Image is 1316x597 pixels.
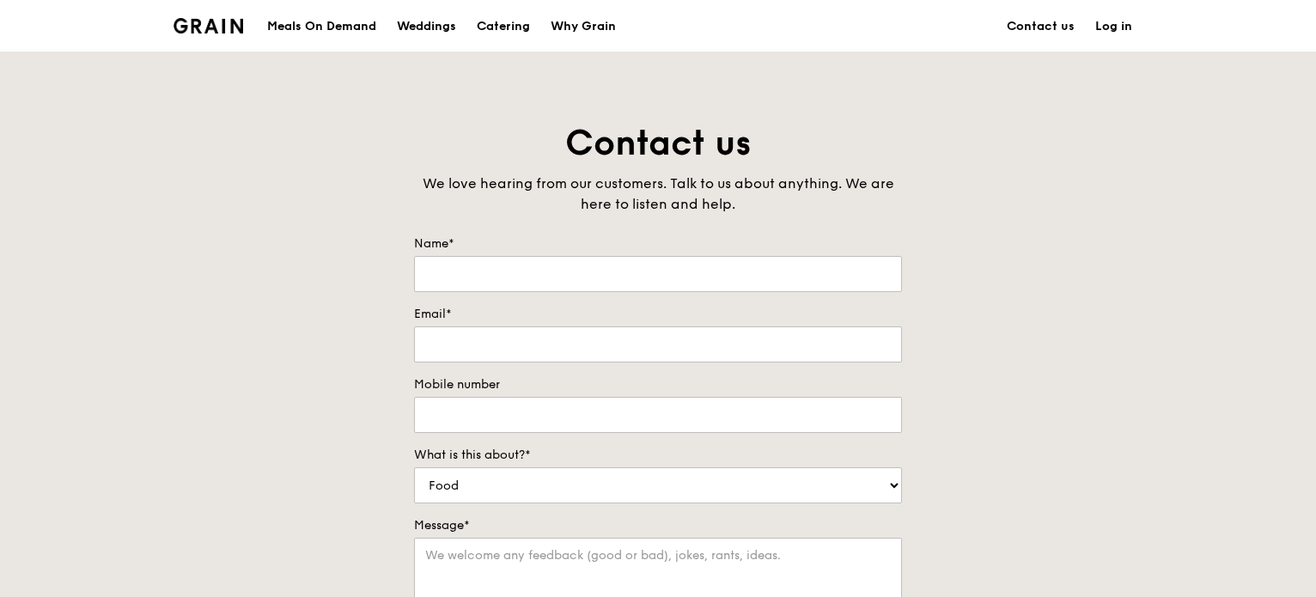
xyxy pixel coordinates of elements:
a: Why Grain [540,1,626,52]
a: Log in [1085,1,1142,52]
label: Name* [414,235,902,253]
div: Catering [477,1,530,52]
div: Meals On Demand [267,1,376,52]
label: What is this about?* [414,447,902,464]
div: Why Grain [551,1,616,52]
label: Email* [414,306,902,323]
a: Catering [466,1,540,52]
h1: Contact us [414,120,902,167]
label: Message* [414,517,902,534]
div: Weddings [397,1,456,52]
img: Grain [174,18,243,34]
a: Contact us [996,1,1085,52]
a: Weddings [387,1,466,52]
div: We love hearing from our customers. Talk to us about anything. We are here to listen and help. [414,174,902,215]
label: Mobile number [414,376,902,393]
